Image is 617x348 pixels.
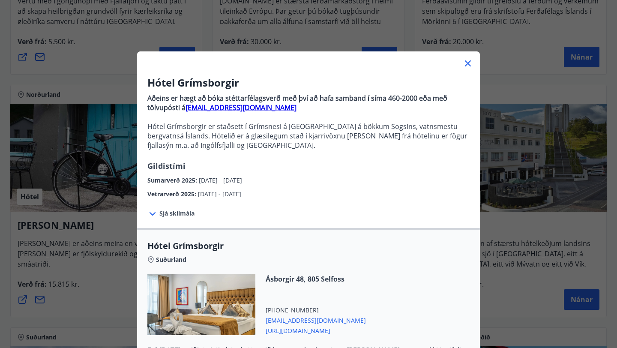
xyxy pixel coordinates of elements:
span: Hótel Grímsborgir [147,240,470,252]
span: Sjá skilmála [159,209,195,218]
span: Gildistími [147,161,186,171]
span: [EMAIL_ADDRESS][DOMAIN_NAME] [266,315,366,325]
a: [EMAIL_ADDRESS][DOMAIN_NAME] [186,103,297,112]
span: [DATE] - [DATE] [198,190,241,198]
span: [URL][DOMAIN_NAME] [266,325,366,335]
h3: Hótel Grímsborgir [147,75,470,90]
p: Hótel Grímsborgir er staðsett í Grímsnesi á [GEOGRAPHIC_DATA] á bökkum Sogsins, vatnsmestu bergva... [147,122,470,150]
span: Vetrarverð 2025 : [147,190,198,198]
span: [DATE] - [DATE] [199,176,242,184]
span: Ásborgir 48, 805 Selfoss [266,274,366,284]
span: Suðurland [156,255,186,264]
strong: Aðeins er hægt að bóka stéttarfélagsverð með því að hafa samband í síma 460-2000 eða með tölvupós... [147,93,447,112]
span: [PHONE_NUMBER] [266,306,366,315]
span: Sumarverð 2025 : [147,176,199,184]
